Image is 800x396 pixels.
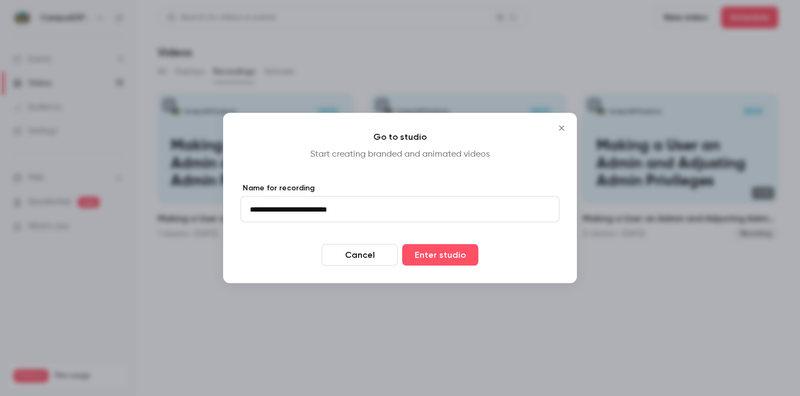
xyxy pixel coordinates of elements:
[551,117,573,139] button: Close
[402,244,478,266] button: Enter studio
[322,244,398,266] button: Cancel
[241,183,559,194] label: Name for recording
[241,131,559,144] h4: Go to studio
[241,148,559,161] p: Start creating branded and animated videos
